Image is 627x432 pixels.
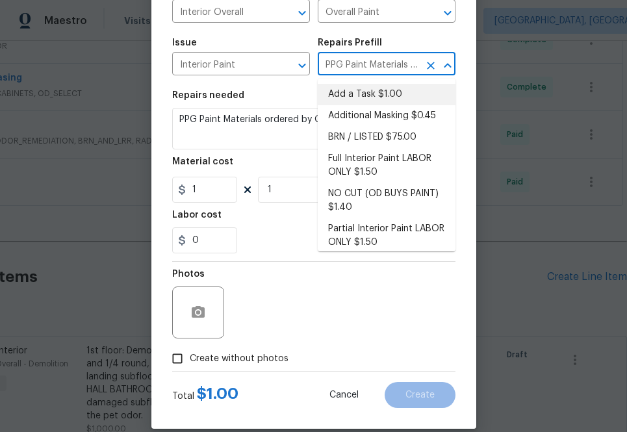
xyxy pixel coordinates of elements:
h5: Labor cost [172,210,222,220]
li: NO CUT (OD BUYS PAINT) $1.40 [318,183,455,218]
button: Close [439,57,457,75]
button: Open [293,4,311,22]
h5: Repairs needed [172,91,244,100]
textarea: PPG Paint Materials ordered by Opendoor [172,108,455,149]
li: BRN / LISTED $75.00 [318,127,455,148]
h5: Photos [172,270,205,279]
button: Open [293,57,311,75]
button: Create [385,382,455,408]
div: Total [172,387,238,403]
span: Create [405,390,435,400]
li: Add a Task $1.00 [318,84,455,105]
li: Partial Interior Paint LABOR ONLY $1.50 [318,218,455,253]
h5: Repairs Prefill [318,38,382,47]
span: Create without photos [190,352,288,366]
button: Clear [422,57,440,75]
h5: Issue [172,38,197,47]
button: Open [439,4,457,22]
button: Cancel [309,382,379,408]
span: Cancel [329,390,359,400]
h5: Material cost [172,157,233,166]
span: $ 1.00 [197,386,238,401]
li: Full Interior Paint LABOR ONLY $1.50 [318,148,455,183]
li: Additional Masking $0.45 [318,105,455,127]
